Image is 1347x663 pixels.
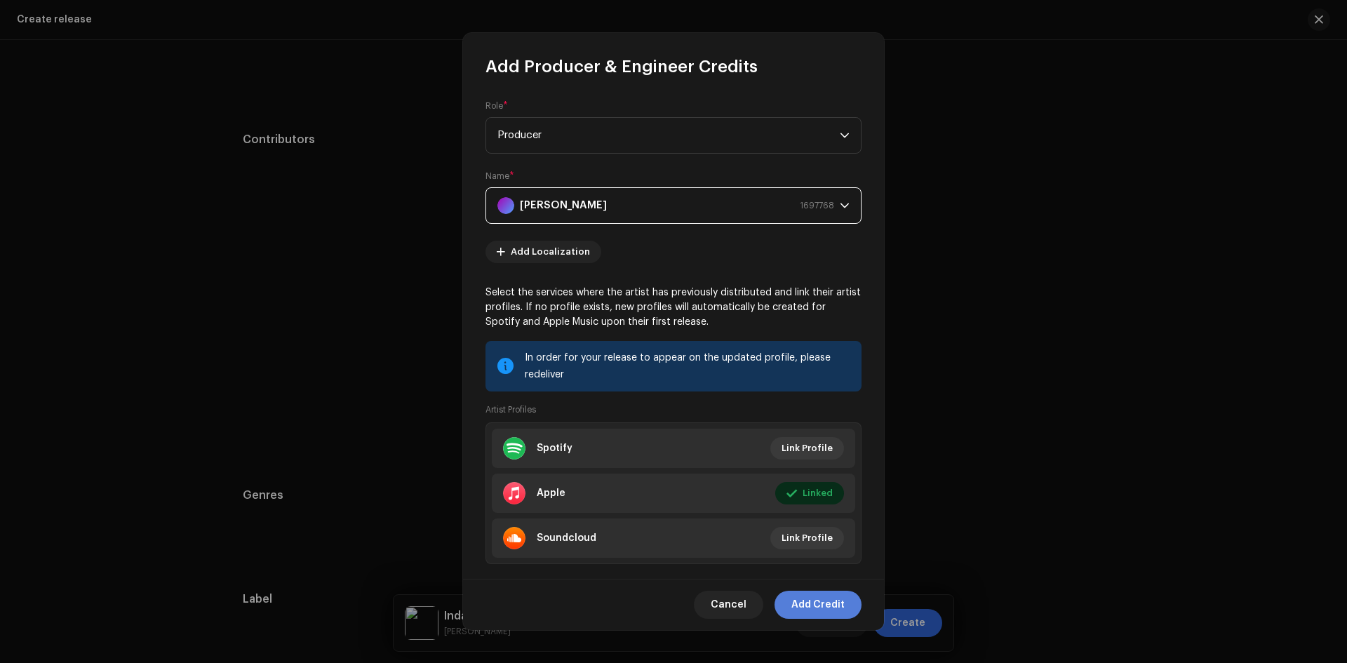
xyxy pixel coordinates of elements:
span: Aulia Safira [497,188,840,223]
label: Name [485,170,514,182]
div: Spotify [537,443,572,454]
label: Role [485,100,508,112]
button: Add Localization [485,241,601,263]
span: Add Localization [511,238,590,266]
button: Cancel [694,591,763,619]
span: Link Profile [782,524,833,552]
small: Artist Profiles [485,403,536,417]
span: Add Producer & Engineer Credits [485,55,758,78]
button: Linked [775,482,844,504]
span: Linked [803,479,833,507]
div: Apple [537,488,565,499]
button: Link Profile [770,437,844,460]
strong: [PERSON_NAME] [520,188,607,223]
span: Link Profile [782,434,833,462]
div: Soundcloud [537,533,596,544]
span: Add Credit [791,591,845,619]
div: In order for your release to appear on the updated profile, please redeliver [525,349,850,383]
div: dropdown trigger [840,118,850,153]
span: 1697768 [800,188,834,223]
button: Link Profile [770,527,844,549]
div: dropdown trigger [840,188,850,223]
p: Select the services where the artist has previously distributed and link their artist profiles. I... [485,286,862,330]
span: Producer [497,118,840,153]
button: Add Credit [775,591,862,619]
span: Cancel [711,591,746,619]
